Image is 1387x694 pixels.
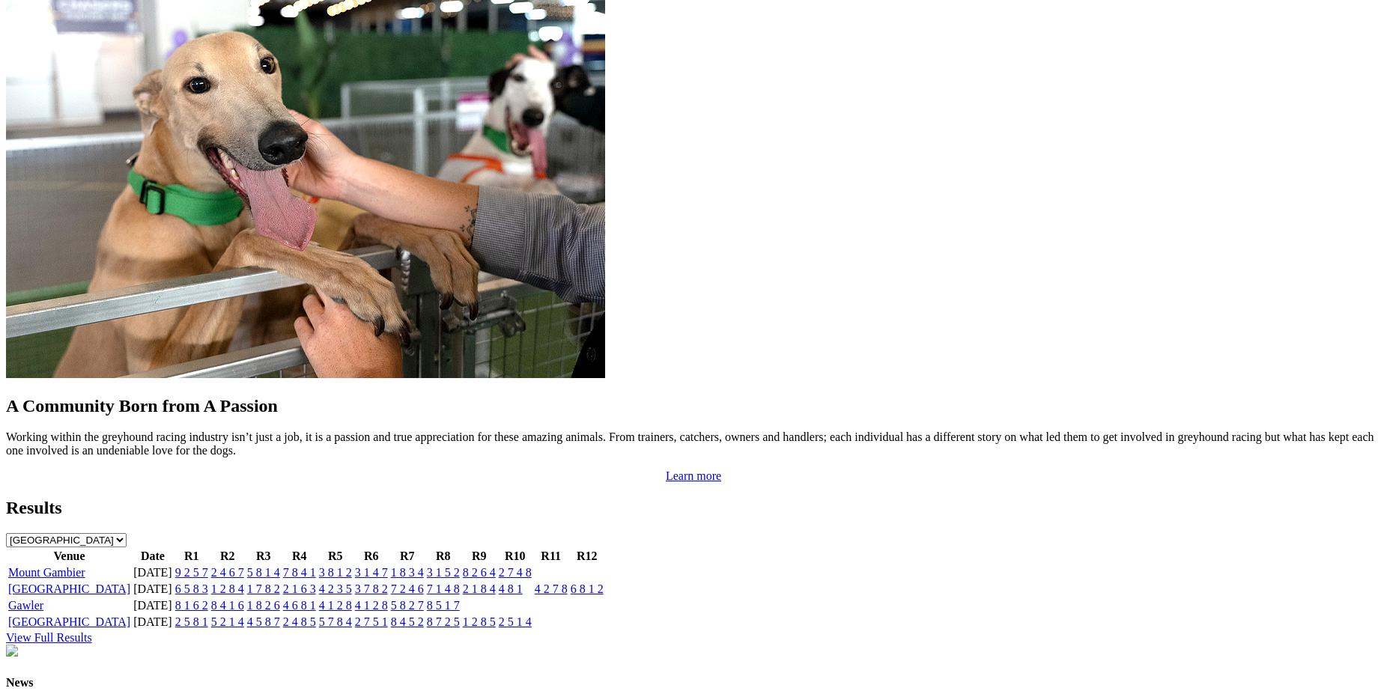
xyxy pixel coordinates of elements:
[211,566,244,579] a: 2 4 6 7
[283,599,316,612] a: 4 6 8 1
[282,549,317,564] th: R4
[6,430,1381,457] p: Working within the greyhound racing industry isn’t just a job, it is a passion and true appreciat...
[570,549,604,564] th: R12
[355,615,388,628] a: 2 7 5 1
[175,582,208,595] a: 6 5 8 3
[283,566,316,579] a: 7 8 4 1
[8,615,130,628] a: [GEOGRAPHIC_DATA]
[246,549,281,564] th: R3
[391,566,424,579] a: 1 8 3 4
[391,599,424,612] a: 5 8 2 7
[211,582,244,595] a: 1 2 8 4
[499,582,523,595] a: 4 8 1
[6,676,1381,690] h4: News
[133,582,173,597] td: [DATE]
[666,469,721,482] a: Learn more
[210,549,245,564] th: R2
[355,566,388,579] a: 3 1 4 7
[463,582,496,595] a: 2 1 8 4
[427,615,460,628] a: 8 7 2 5
[463,615,496,628] a: 1 2 8 5
[498,549,532,564] th: R10
[133,565,173,580] td: [DATE]
[318,549,353,564] th: R5
[535,582,568,595] a: 4 2 7 8
[8,599,43,612] a: Gawler
[354,549,389,564] th: R6
[319,566,352,579] a: 3 8 1 2
[499,566,532,579] a: 2 7 4 8
[319,582,352,595] a: 4 2 3 5
[499,615,532,628] a: 2 5 1 4
[247,582,280,595] a: 1 7 8 2
[8,566,85,579] a: Mount Gambier
[355,599,388,612] a: 4 1 2 8
[427,599,460,612] a: 8 5 1 7
[463,566,496,579] a: 8 2 6 4
[175,566,208,579] a: 9 2 5 7
[462,549,497,564] th: R9
[355,582,388,595] a: 3 7 8 2
[283,582,316,595] a: 2 1 6 3
[283,615,316,628] a: 2 4 8 5
[426,549,461,564] th: R8
[427,582,460,595] a: 7 1 4 8
[6,396,1381,416] h2: A Community Born from A Passion
[7,549,131,564] th: Venue
[133,598,173,613] td: [DATE]
[390,549,425,564] th: R7
[571,582,604,595] a: 6 8 1 2
[211,615,244,628] a: 5 2 1 4
[8,582,130,595] a: [GEOGRAPHIC_DATA]
[319,615,352,628] a: 5 7 8 4
[133,549,173,564] th: Date
[175,599,208,612] a: 8 1 6 2
[247,599,280,612] a: 1 8 2 6
[247,566,280,579] a: 5 8 1 4
[319,599,352,612] a: 4 1 2 8
[211,599,244,612] a: 8 4 1 6
[6,631,92,644] a: View Full Results
[174,549,209,564] th: R1
[391,615,424,628] a: 8 4 5 2
[6,498,1381,518] h2: Results
[391,582,424,595] a: 7 2 4 6
[175,615,208,628] a: 2 5 8 1
[534,549,568,564] th: R11
[427,566,460,579] a: 3 1 5 2
[247,615,280,628] a: 4 5 8 7
[133,615,173,630] td: [DATE]
[6,645,18,657] img: chasers_homepage.jpg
